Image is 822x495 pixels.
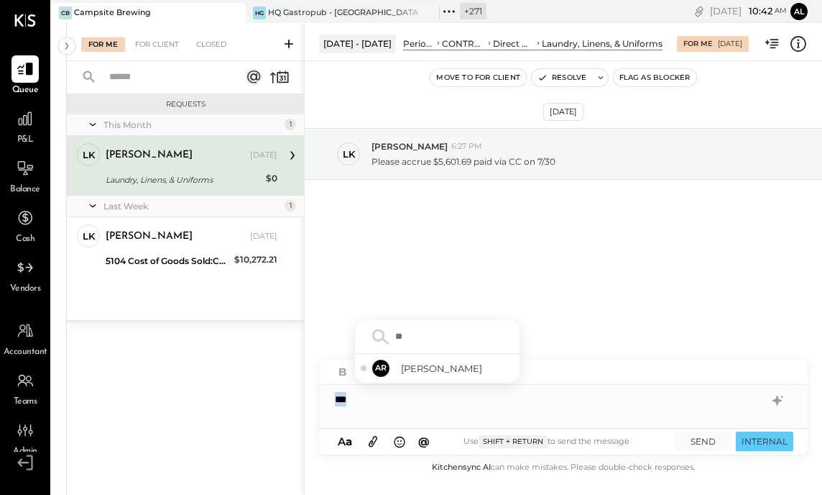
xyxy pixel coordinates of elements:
[442,37,486,50] div: CONTROLLABLE EXPENSES
[333,363,352,381] button: Bold
[74,99,297,109] div: Requests
[403,37,435,50] div: Period P&L
[614,69,696,86] button: Flag as Blocker
[414,434,434,450] button: @
[17,134,34,147] span: P&L
[736,432,793,451] button: INTERNAL
[266,171,277,186] div: $0
[106,254,230,268] div: 5104 Cost of Goods Sold:COGS, Grocery
[371,155,555,168] p: Please accrue $5,601.69 paid via CC on 7/30
[1,254,50,296] a: Vendors
[10,283,41,296] span: Vendors
[371,140,448,153] span: [PERSON_NAME]
[103,119,281,131] div: This Month
[542,37,662,50] div: Laundry, Linens, & Uniforms
[418,435,430,448] span: @
[10,183,40,196] span: Balance
[16,233,34,246] span: Cash
[333,434,356,450] button: Aa
[12,84,39,97] span: Queue
[253,6,266,19] div: HG
[268,7,418,19] div: HQ Gastropub - [GEOGRAPHIC_DATA][PERSON_NAME]
[13,445,37,458] span: Admin
[790,3,808,20] button: Al
[401,362,514,376] span: [PERSON_NAME]
[718,39,742,49] div: [DATE]
[674,432,731,451] button: SEND
[493,37,535,50] div: Direct Operating Expenses
[1,105,50,147] a: P&L
[81,37,125,52] div: For Me
[74,7,151,19] div: Campsite Brewing
[1,155,50,196] a: Balance
[346,435,352,448] span: a
[128,37,186,52] div: For Client
[692,4,706,19] div: copy link
[14,396,37,409] span: Teams
[59,6,72,19] div: CB
[343,147,355,161] div: LK
[1,317,50,359] a: Accountant
[285,119,296,130] div: 1
[103,200,281,212] div: Last Week
[4,346,47,359] span: Accountant
[285,200,296,212] div: 1
[106,148,193,163] div: [PERSON_NAME]
[319,35,396,53] div: [DATE] - [DATE]
[375,363,387,374] span: AR
[189,37,234,52] div: Closed
[106,173,262,187] div: Laundry, Linens, & Uniforms
[460,3,486,19] div: + 271
[775,6,787,16] span: am
[250,150,277,161] div: [DATE]
[1,204,50,246] a: Cash
[433,435,660,448] div: Use to send the message
[83,230,95,243] div: LK
[430,69,526,86] button: Move to for client
[479,435,548,448] span: Shift + Return
[234,253,277,267] div: $10,272.21
[355,354,519,383] div: Select Adolfo Rodriguez - Offline
[1,417,50,458] a: Admin
[683,39,713,49] div: For Me
[710,4,787,18] div: [DATE]
[744,4,772,18] span: 10 : 42
[1,55,50,97] a: Queue
[250,231,277,242] div: [DATE]
[532,69,592,86] button: Resolve
[543,103,583,121] div: [DATE]
[1,367,50,409] a: Teams
[106,230,193,244] div: [PERSON_NAME]
[451,141,482,153] span: 6:27 PM
[83,148,95,162] div: LK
